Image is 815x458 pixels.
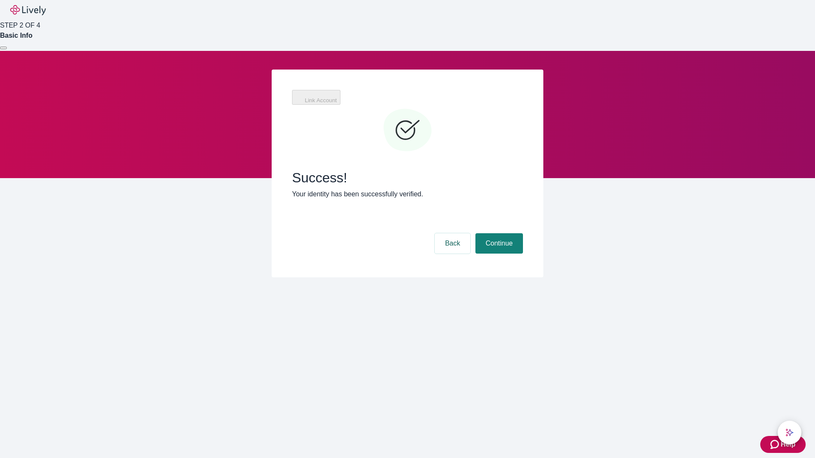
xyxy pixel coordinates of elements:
button: Back [435,233,470,254]
p: Your identity has been successfully verified. [292,189,523,199]
button: chat [778,421,801,444]
svg: Zendesk support icon [770,439,781,450]
button: Link Account [292,90,340,105]
svg: Checkmark icon [382,105,433,156]
span: Success! [292,170,523,186]
svg: Lively AI Assistant [785,428,794,437]
span: Help [781,439,795,450]
img: Lively [10,5,46,15]
button: Zendesk support iconHelp [760,436,806,453]
button: Continue [475,233,523,254]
